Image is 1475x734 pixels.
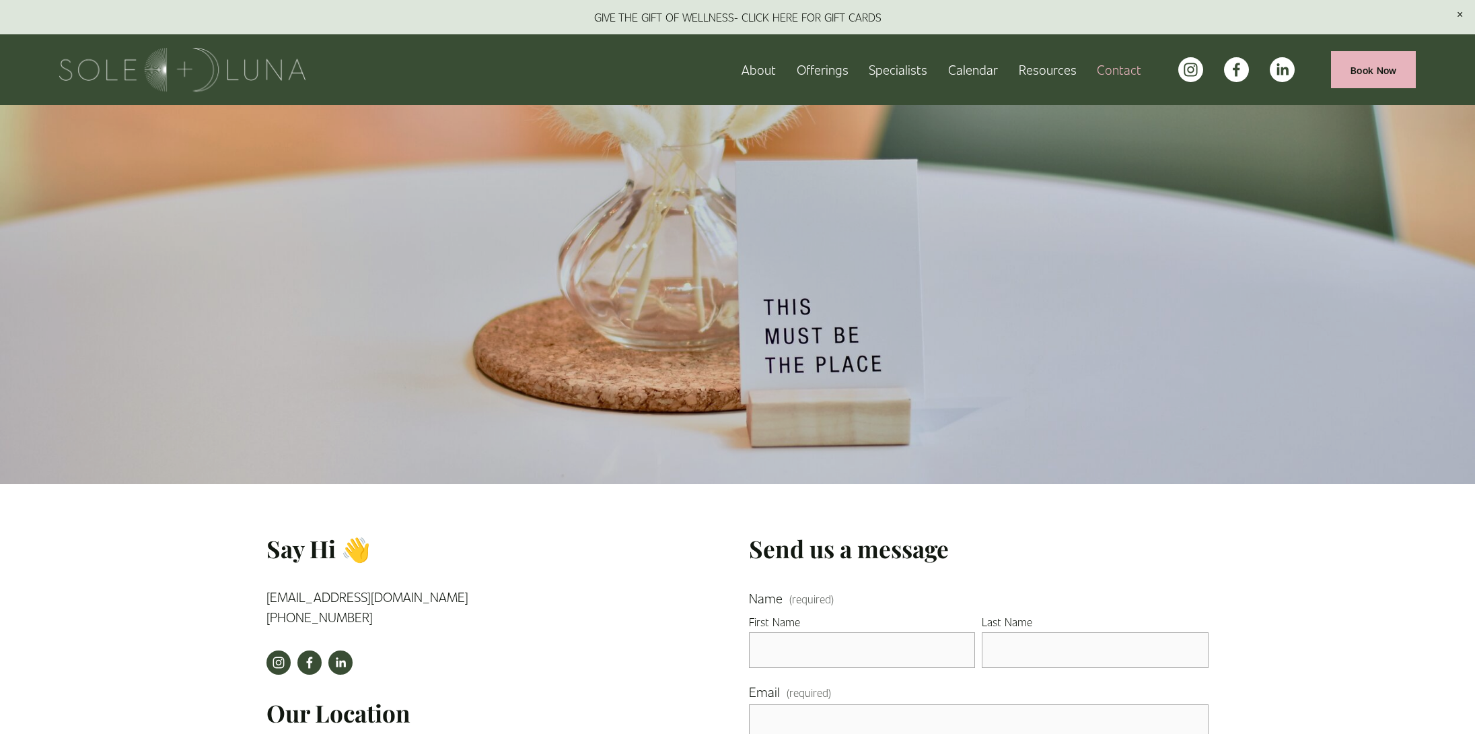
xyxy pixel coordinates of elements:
a: LinkedIn [1270,57,1295,82]
img: Sole + Luna [59,48,306,92]
span: (required) [789,594,834,605]
a: LinkedIn [328,650,353,675]
a: Specialists [869,58,927,81]
div: First Name [749,613,976,632]
span: Email [749,681,780,702]
span: (required) [787,684,831,702]
h3: Send us a message [749,533,1209,565]
a: Book Now [1331,51,1416,88]
a: instagram-unauth [266,650,291,675]
span: Offerings [797,59,849,80]
a: folder dropdown [797,58,849,81]
a: folder dropdown [1019,58,1077,81]
a: facebook-unauth [1224,57,1249,82]
a: [PHONE_NUMBER] [266,609,373,625]
span: Name [749,588,783,609]
a: About [742,58,776,81]
div: Last Name [982,613,1209,632]
a: [EMAIL_ADDRESS][DOMAIN_NAME] [266,589,468,605]
a: Calendar [948,58,998,81]
a: facebook-unauth [297,650,322,675]
a: instagram-unauth [1178,57,1203,82]
a: Contact [1097,58,1141,81]
span: Resources [1019,59,1077,80]
h3: Say Hi 👋 [266,533,565,565]
h3: Our Location [266,698,565,729]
